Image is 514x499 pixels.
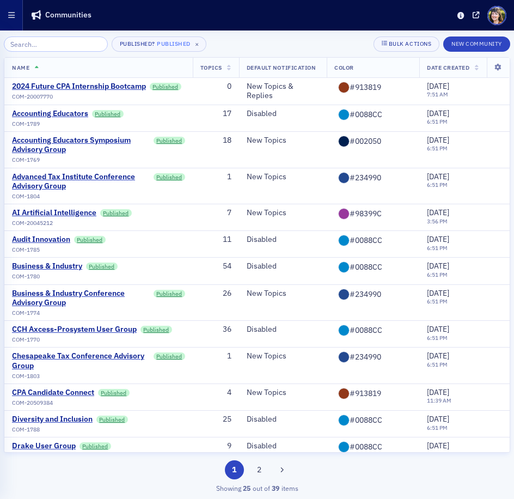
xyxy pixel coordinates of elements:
[225,460,244,479] button: 1
[12,441,76,451] a: Drake User Group
[120,40,155,47] div: Published?
[92,110,124,118] a: Published
[12,93,53,100] span: COM-20007770
[247,109,319,119] div: Disabled
[12,415,93,424] div: Diversity and Inclusion
[12,373,40,380] span: COM-1803
[4,36,108,52] input: Search…
[427,135,449,145] span: [DATE]
[12,399,53,406] span: COM-20509384
[247,441,319,451] div: Disabled
[247,415,319,424] div: Disabled
[334,235,412,246] input: #ffffff
[334,208,412,220] input: #ffffff
[4,483,510,493] div: Showing out of items
[427,414,449,424] span: [DATE]
[427,181,448,188] time: 6:51 PM
[200,64,222,71] span: Topics
[334,82,412,93] input: #ffffff
[427,334,448,342] time: 6:51 PM
[12,309,40,317] span: COM-1774
[12,82,146,92] a: 2024 Future CPA Internship Bootcamp
[140,326,172,333] a: Published
[192,39,202,49] span: ×
[12,220,53,227] span: COM-20045212
[427,324,449,334] span: [DATE]
[150,83,181,90] a: Published
[427,297,448,305] time: 6:51 PM
[247,289,319,299] div: New Topics
[427,397,451,404] time: 11:39 AM
[200,261,231,271] div: 54
[334,136,412,147] input: #ffffff
[200,289,231,299] div: 26
[157,40,191,47] div: Published
[200,235,231,245] div: 11
[427,271,448,278] time: 6:51 PM
[443,36,510,52] button: New Community
[427,261,449,271] span: [DATE]
[12,156,40,163] span: COM-1769
[12,261,82,271] a: Business & Industry
[12,351,150,370] a: Chesapeake Tax Conference Advisory Group
[247,235,319,245] div: Disabled
[200,351,231,361] div: 1
[334,351,412,363] input: #ffffff
[334,388,412,399] input: #ffffff
[427,361,448,368] time: 6:51 PM
[334,325,412,336] input: #ffffff
[334,415,412,426] input: #ffffff
[374,36,439,52] button: Bulk Actions
[154,352,185,360] a: Published
[427,424,448,431] time: 6:51 PM
[487,6,506,25] span: Profile
[241,483,253,493] strong: 25
[200,441,231,451] div: 9
[12,64,29,71] span: Name
[443,38,510,48] a: New Community
[427,108,449,118] span: [DATE]
[427,172,449,181] span: [DATE]
[247,82,319,101] div: New Topics & Replies
[45,10,91,20] h1: Communities
[200,415,231,424] div: 25
[154,173,185,181] a: Published
[247,325,319,334] div: Disabled
[74,236,106,244] a: Published
[112,36,206,52] button: Published?Published×
[334,261,412,273] input: #ffffff
[427,288,449,298] span: [DATE]
[200,136,231,145] div: 18
[12,208,96,218] a: AI Artificial Intelligence
[249,460,268,479] button: 2
[334,64,354,71] span: Color
[427,441,449,451] span: [DATE]
[247,388,319,398] div: New Topics
[200,109,231,119] div: 17
[200,325,231,334] div: 36
[12,120,40,127] span: COM-1789
[427,234,449,244] span: [DATE]
[79,442,111,450] a: Published
[200,208,231,218] div: 7
[427,217,448,225] time: 3:56 PM
[427,387,449,397] span: [DATE]
[200,82,231,92] div: 0
[12,136,150,155] a: Accounting Educators Symposium Advisory Group
[12,172,150,191] a: Advanced Tax Institute Conference Advisory Group
[247,172,319,182] div: New Topics
[427,64,469,71] span: Date Created
[12,325,137,334] a: CCH Axcess-Prosystem User Group
[427,90,448,98] time: 7:51 AM
[334,109,412,120] input: #ffffff
[427,144,448,152] time: 6:51 PM
[247,208,319,218] div: New Topics
[12,193,40,200] span: COM-1804
[12,426,40,433] span: COM-1788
